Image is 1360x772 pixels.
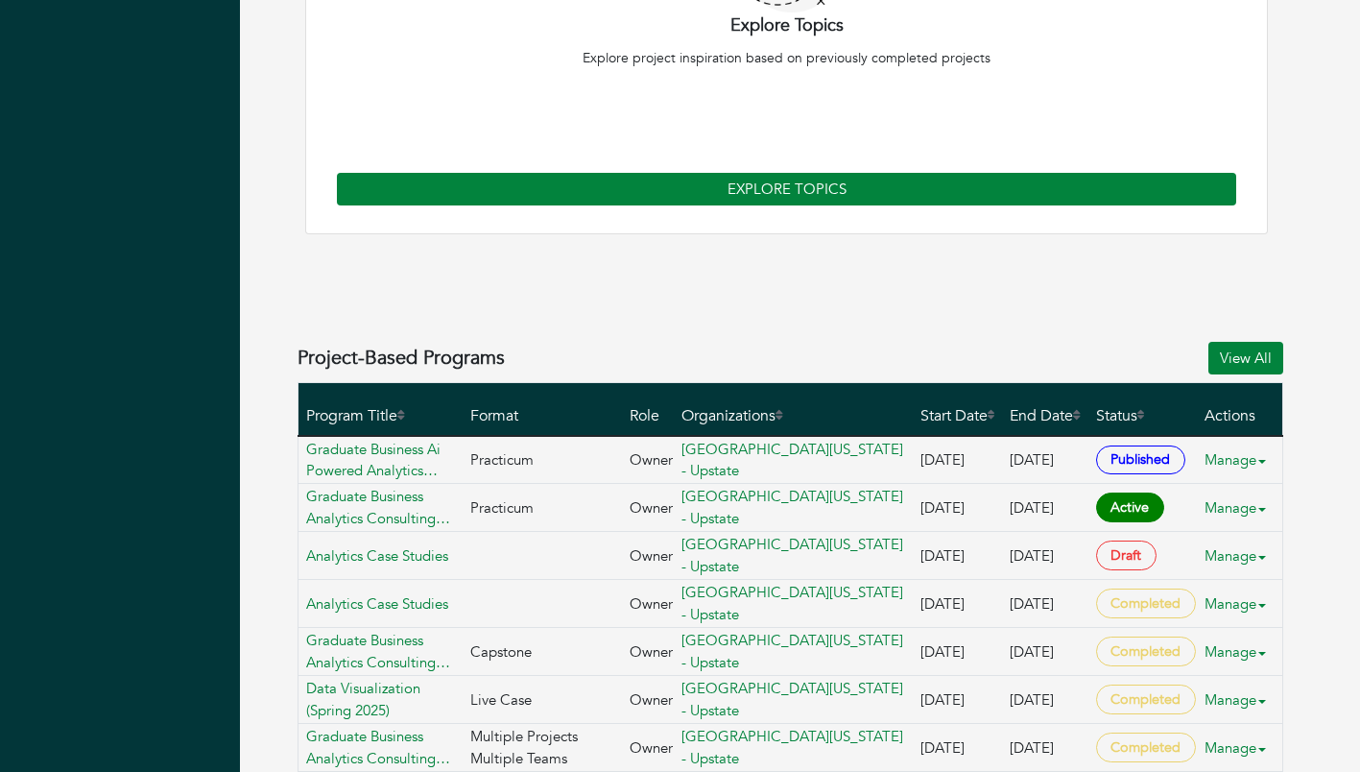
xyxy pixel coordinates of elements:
a: Manage [1205,730,1281,767]
td: Live Case [463,676,623,724]
td: Multiple Projects Multiple Teams [463,724,623,772]
a: Manage [1205,490,1281,527]
td: [DATE] [913,724,1003,772]
td: Owner [622,580,674,628]
a: Manage [1205,442,1281,479]
td: Owner [622,676,674,724]
a: Manage [1205,538,1281,575]
a: End Date [1010,405,1081,426]
p: Explore Topics [337,12,1236,38]
p: Explore project inspiration based on previously completed projects [337,48,1236,163]
td: Practicum [463,436,623,484]
span: Completed [1096,589,1196,618]
h4: Project-Based Programs [298,347,505,370]
span: Published [1096,446,1185,475]
td: [DATE] [913,676,1003,724]
a: [GEOGRAPHIC_DATA][US_STATE] - Upstate [681,487,903,528]
th: Role [622,383,674,436]
a: Data Visualization (Spring 2025) [306,678,462,721]
a: [GEOGRAPHIC_DATA][US_STATE] - Upstate [681,679,903,720]
td: [DATE] [1002,724,1088,772]
a: [GEOGRAPHIC_DATA][US_STATE] - Upstate [681,583,903,624]
a: Organizations [681,405,783,426]
a: [GEOGRAPHIC_DATA][US_STATE] - Upstate [681,727,903,768]
td: [DATE] [1002,676,1088,724]
td: Owner [622,628,674,676]
a: Start Date [920,405,995,426]
th: Format [463,383,623,436]
a: Status [1096,405,1145,426]
td: [DATE] [1002,532,1088,580]
th: Actions [1197,383,1283,436]
a: View All [1208,342,1283,375]
a: Analytics Case Studies [306,545,462,567]
td: [DATE] [913,532,1003,580]
td: [DATE] [1002,484,1088,532]
a: Program Title [306,405,405,426]
a: Graduate Business Analytics Consulting Program (Fall 2024) [306,726,462,769]
span: Draft [1096,541,1157,570]
a: Manage [1205,682,1281,719]
a: Analytics Case Studies [306,593,462,615]
td: [DATE] [1002,580,1088,628]
td: [DATE] [1002,436,1088,484]
span: Completed [1096,637,1196,666]
td: [DATE] [913,484,1003,532]
td: Owner [622,436,674,484]
a: [GEOGRAPHIC_DATA][US_STATE] - Upstate [681,631,903,672]
a: [GEOGRAPHIC_DATA][US_STATE] - Upstate [681,440,903,481]
a: [GEOGRAPHIC_DATA][US_STATE] - Upstate [681,535,903,576]
td: [DATE] [913,628,1003,676]
td: Capstone [463,628,623,676]
td: [DATE] [913,580,1003,628]
span: Completed [1096,733,1196,762]
td: Owner [622,724,674,772]
td: Practicum [463,484,623,532]
td: [DATE] [913,436,1003,484]
td: Owner [622,484,674,532]
a: Manage [1205,586,1281,623]
span: Completed [1096,685,1196,714]
td: [DATE] [1002,628,1088,676]
a: Manage [1205,634,1281,671]
a: Graduate Business Ai Powered Analytics Capstone (Fall 2025) [306,439,462,482]
a: Explore Topics [337,173,1236,206]
a: Graduate Business Analytics Consulting Program (Fall 2025) [306,486,462,529]
span: Active [1096,493,1164,522]
td: Owner [622,532,674,580]
a: Graduate Business Analytics Consulting Program (Spring 2025) [306,630,462,673]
